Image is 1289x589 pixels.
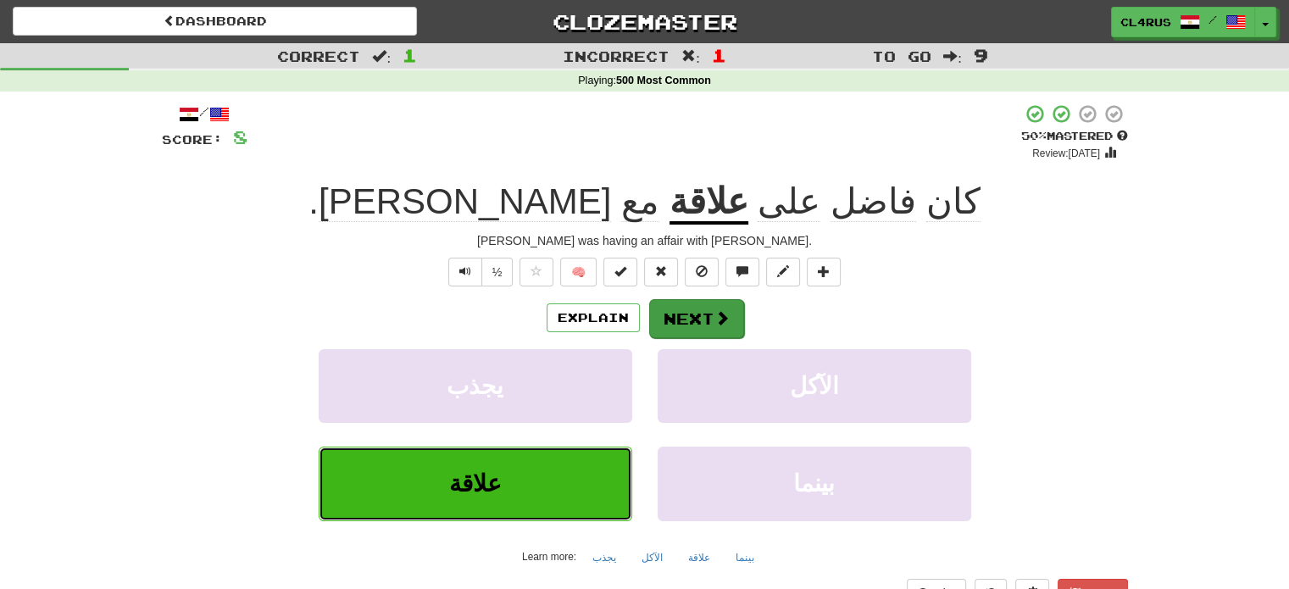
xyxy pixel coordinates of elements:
button: Explain [547,303,640,332]
span: الآكل [790,373,839,399]
span: cl4rus [1120,14,1171,30]
div: [PERSON_NAME] was having an affair with [PERSON_NAME]. [162,232,1128,249]
button: علاقة [319,447,632,520]
button: يجذب [319,349,632,423]
span: يجذب [447,373,503,399]
span: على [758,181,820,222]
button: بينما [658,447,971,520]
span: / [1208,14,1217,25]
button: Reset to 0% Mastered (alt+r) [644,258,678,286]
span: 9 [974,45,988,65]
span: Correct [277,47,360,64]
span: بينما [793,470,835,497]
button: Favorite sentence (alt+f) [519,258,553,286]
button: Play sentence audio (ctl+space) [448,258,482,286]
strong: 500 Most Common [616,75,711,86]
button: 🧠 [560,258,597,286]
span: 8 [233,126,247,147]
span: Score: [162,132,223,147]
span: . [308,181,669,222]
span: كان [926,181,981,222]
div: Mastered [1021,129,1128,144]
span: Incorrect [563,47,670,64]
span: فاضل [831,181,916,222]
small: Learn more: [522,551,576,563]
span: : [681,49,700,64]
button: علاقة [679,545,720,570]
span: 1 [712,45,726,65]
button: Set this sentence to 100% Mastered (alt+m) [603,258,637,286]
span: : [943,49,962,64]
button: الآكل [658,349,971,423]
span: : [372,49,391,64]
a: Dashboard [13,7,417,36]
button: Next [649,299,744,338]
span: مع [621,181,659,222]
button: الآكل [632,545,672,570]
span: 50 % [1021,129,1047,142]
button: Edit sentence (alt+d) [766,258,800,286]
button: ½ [481,258,514,286]
button: Ignore sentence (alt+i) [685,258,719,286]
button: Add to collection (alt+a) [807,258,841,286]
button: يجذب [583,545,625,570]
small: Review: [DATE] [1032,147,1100,159]
button: Discuss sentence (alt+u) [725,258,759,286]
div: / [162,103,247,125]
span: علاقة [449,470,502,497]
span: 1 [403,45,417,65]
span: To go [872,47,931,64]
span: [PERSON_NAME] [319,181,611,222]
u: علاقة [670,181,748,225]
div: Text-to-speech controls [445,258,514,286]
button: بينما [726,545,764,570]
a: cl4rus / [1111,7,1255,37]
a: Clozemaster [442,7,847,36]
